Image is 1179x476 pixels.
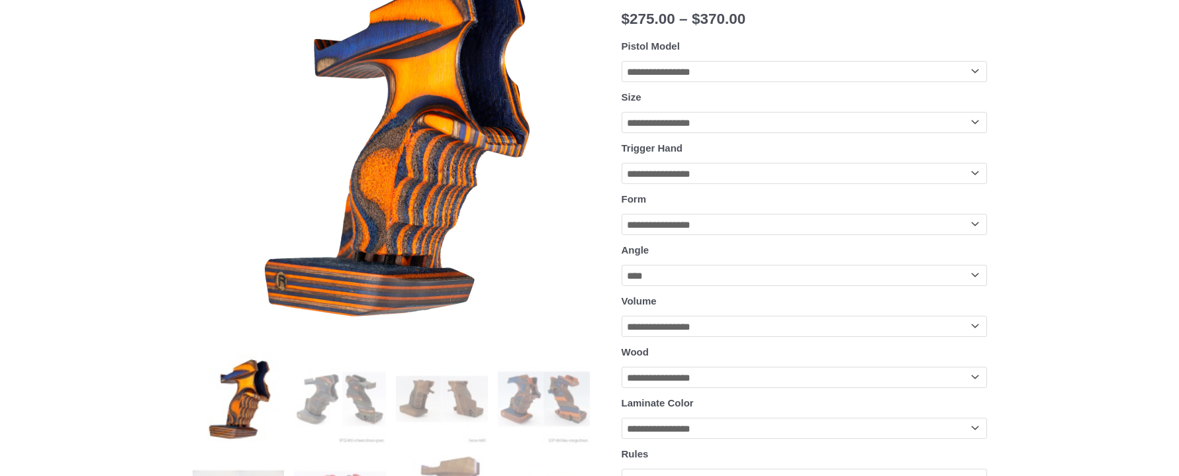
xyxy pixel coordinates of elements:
[679,11,688,27] span: –
[622,397,694,408] label: Laminate Color
[622,11,630,27] span: $
[294,353,386,445] img: Rink Grip for Sport Pistol - Image 2
[622,244,649,256] label: Angle
[622,11,675,27] bdi: 275.00
[622,346,649,357] label: Wood
[622,91,641,103] label: Size
[622,193,647,205] label: Form
[622,295,657,307] label: Volume
[692,11,745,27] bdi: 370.00
[622,448,649,459] label: Rules
[193,353,285,445] img: Rink Grip for Sport Pistol
[396,353,488,445] img: Rink Grip for Sport Pistol - Image 3
[498,353,590,445] img: Rink Grip for Sport Pistol - Image 4
[692,11,700,27] span: $
[622,142,683,154] label: Trigger Hand
[622,40,680,52] label: Pistol Model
